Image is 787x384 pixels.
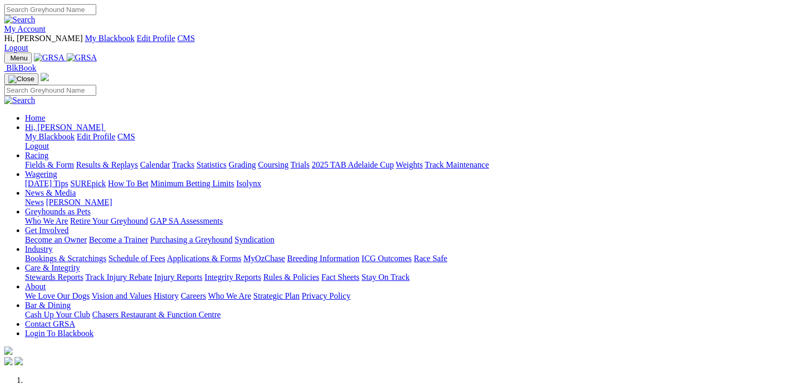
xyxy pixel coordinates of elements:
[25,198,783,207] div: News & Media
[4,34,783,53] div: My Account
[67,53,97,62] img: GRSA
[154,273,202,281] a: Injury Reports
[4,357,12,365] img: facebook.svg
[25,170,57,178] a: Wagering
[4,85,96,96] input: Search
[92,291,151,300] a: Vision and Values
[25,207,91,216] a: Greyhounds as Pets
[177,34,195,43] a: CMS
[362,273,409,281] a: Stay On Track
[229,160,256,169] a: Grading
[25,179,68,188] a: [DATE] Tips
[180,291,206,300] a: Careers
[253,291,300,300] a: Strategic Plan
[92,310,221,319] a: Chasers Restaurant & Function Centre
[414,254,447,263] a: Race Safe
[197,160,227,169] a: Statistics
[25,291,89,300] a: We Love Our Dogs
[46,198,112,207] a: [PERSON_NAME]
[25,235,783,245] div: Get Involved
[25,160,783,170] div: Racing
[25,254,106,263] a: Bookings & Scratchings
[25,216,783,226] div: Greyhounds as Pets
[25,151,48,160] a: Racing
[4,73,38,85] button: Toggle navigation
[25,291,783,301] div: About
[89,235,148,244] a: Become a Trainer
[362,254,411,263] a: ICG Outcomes
[70,216,148,225] a: Retire Your Greyhound
[25,142,49,150] a: Logout
[4,43,28,52] a: Logout
[258,160,289,169] a: Coursing
[153,291,178,300] a: History
[4,4,96,15] input: Search
[263,273,319,281] a: Rules & Policies
[8,75,34,83] img: Close
[25,254,783,263] div: Industry
[25,301,71,310] a: Bar & Dining
[4,96,35,105] img: Search
[118,132,135,141] a: CMS
[25,188,76,197] a: News & Media
[4,347,12,355] img: logo-grsa-white.png
[25,329,94,338] a: Login To Blackbook
[172,160,195,169] a: Tracks
[41,73,49,81] img: logo-grsa-white.png
[396,160,423,169] a: Weights
[70,179,106,188] a: SUREpick
[25,273,83,281] a: Stewards Reports
[167,254,241,263] a: Applications & Forms
[25,282,46,291] a: About
[425,160,489,169] a: Track Maintenance
[25,226,69,235] a: Get Involved
[85,273,152,281] a: Track Injury Rebate
[243,254,285,263] a: MyOzChase
[150,179,234,188] a: Minimum Betting Limits
[290,160,309,169] a: Trials
[25,132,783,151] div: Hi, [PERSON_NAME]
[150,216,223,225] a: GAP SA Assessments
[25,319,75,328] a: Contact GRSA
[34,53,64,62] img: GRSA
[150,235,233,244] a: Purchasing a Greyhound
[25,235,87,244] a: Become an Owner
[25,263,80,272] a: Care & Integrity
[208,291,251,300] a: Who We Are
[25,160,74,169] a: Fields & Form
[236,179,261,188] a: Isolynx
[6,63,36,72] span: BlkBook
[4,24,46,33] a: My Account
[25,123,106,132] a: Hi, [PERSON_NAME]
[4,15,35,24] img: Search
[25,216,68,225] a: Who We Are
[85,34,135,43] a: My Blackbook
[4,53,32,63] button: Toggle navigation
[4,63,36,72] a: BlkBook
[137,34,175,43] a: Edit Profile
[312,160,394,169] a: 2025 TAB Adelaide Cup
[302,291,351,300] a: Privacy Policy
[140,160,170,169] a: Calendar
[25,245,53,253] a: Industry
[235,235,274,244] a: Syndication
[25,113,45,122] a: Home
[25,179,783,188] div: Wagering
[10,54,28,62] span: Menu
[25,198,44,207] a: News
[204,273,261,281] a: Integrity Reports
[76,160,138,169] a: Results & Replays
[4,34,83,43] span: Hi, [PERSON_NAME]
[287,254,359,263] a: Breeding Information
[321,273,359,281] a: Fact Sheets
[108,179,149,188] a: How To Bet
[25,132,75,141] a: My Blackbook
[15,357,23,365] img: twitter.svg
[25,123,104,132] span: Hi, [PERSON_NAME]
[77,132,115,141] a: Edit Profile
[108,254,165,263] a: Schedule of Fees
[25,273,783,282] div: Care & Integrity
[25,310,783,319] div: Bar & Dining
[25,310,90,319] a: Cash Up Your Club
